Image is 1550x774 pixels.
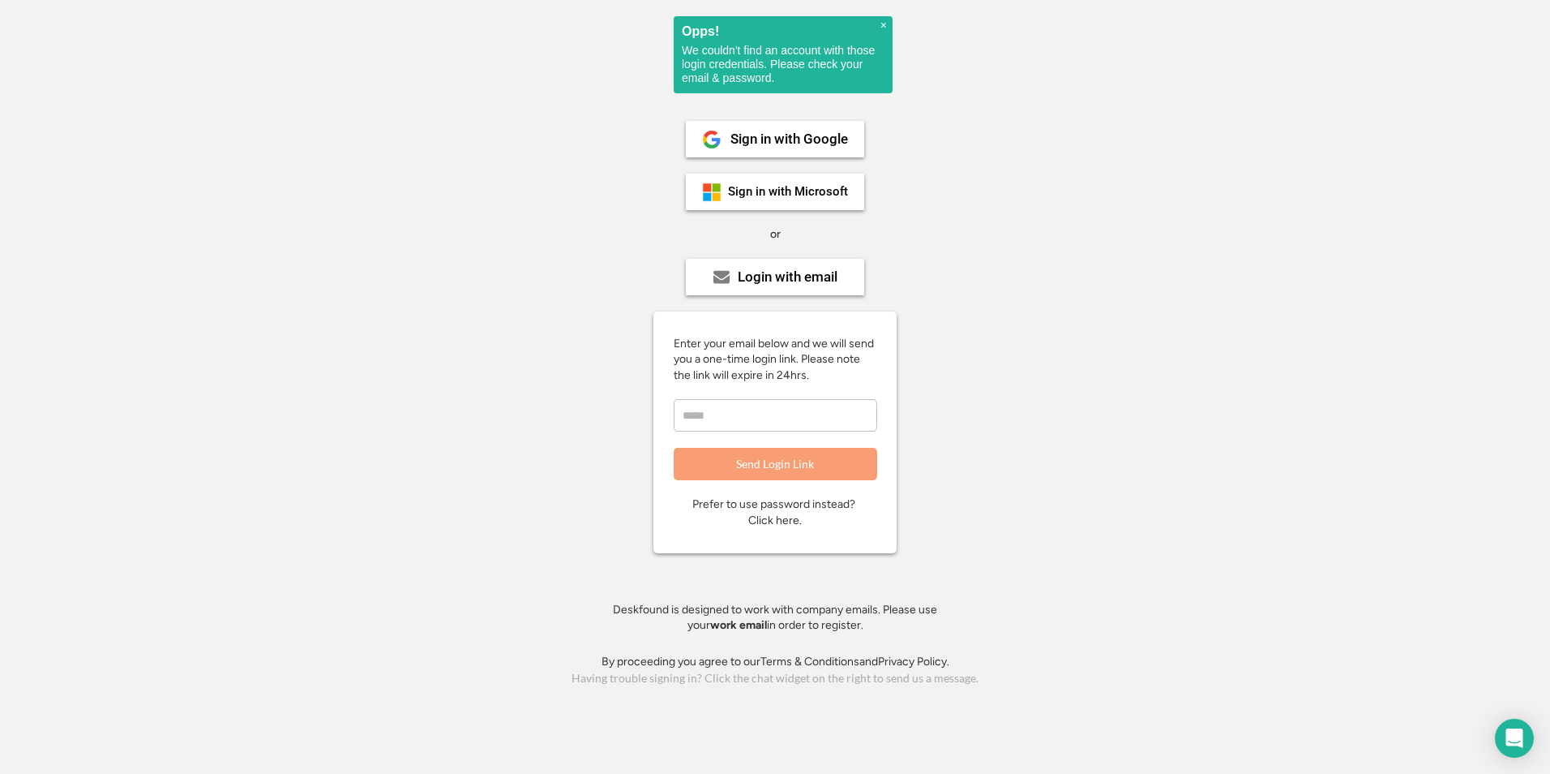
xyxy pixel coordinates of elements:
div: Open Intercom Messenger [1495,719,1534,758]
a: Privacy Policy. [878,655,949,669]
strong: work email [710,618,767,632]
button: Send Login Link [674,448,877,480]
div: Login with email [738,270,837,284]
div: Enter your email below and we will send you a one-time login link. Please note the link will expi... [674,336,876,384]
img: 1024px-Google__G__Logo.svg.png [702,130,721,149]
div: Deskfound is designed to work with company emails. Please use your in order to register. [593,602,957,634]
p: We couldn't find an account with those login credentials. Please check your email & password. [682,44,884,85]
div: Sign in with Google [730,132,848,146]
div: or [770,226,781,243]
span: × [880,19,887,32]
img: ms-symbollockup_mssymbol_19.png [702,183,721,202]
a: Terms & Conditions [760,655,859,669]
div: Sign in with Microsoft [728,186,848,198]
div: Prefer to use password instead? Click here. [692,497,858,528]
h2: Opps! [682,24,884,38]
div: By proceeding you agree to our and [602,654,949,670]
